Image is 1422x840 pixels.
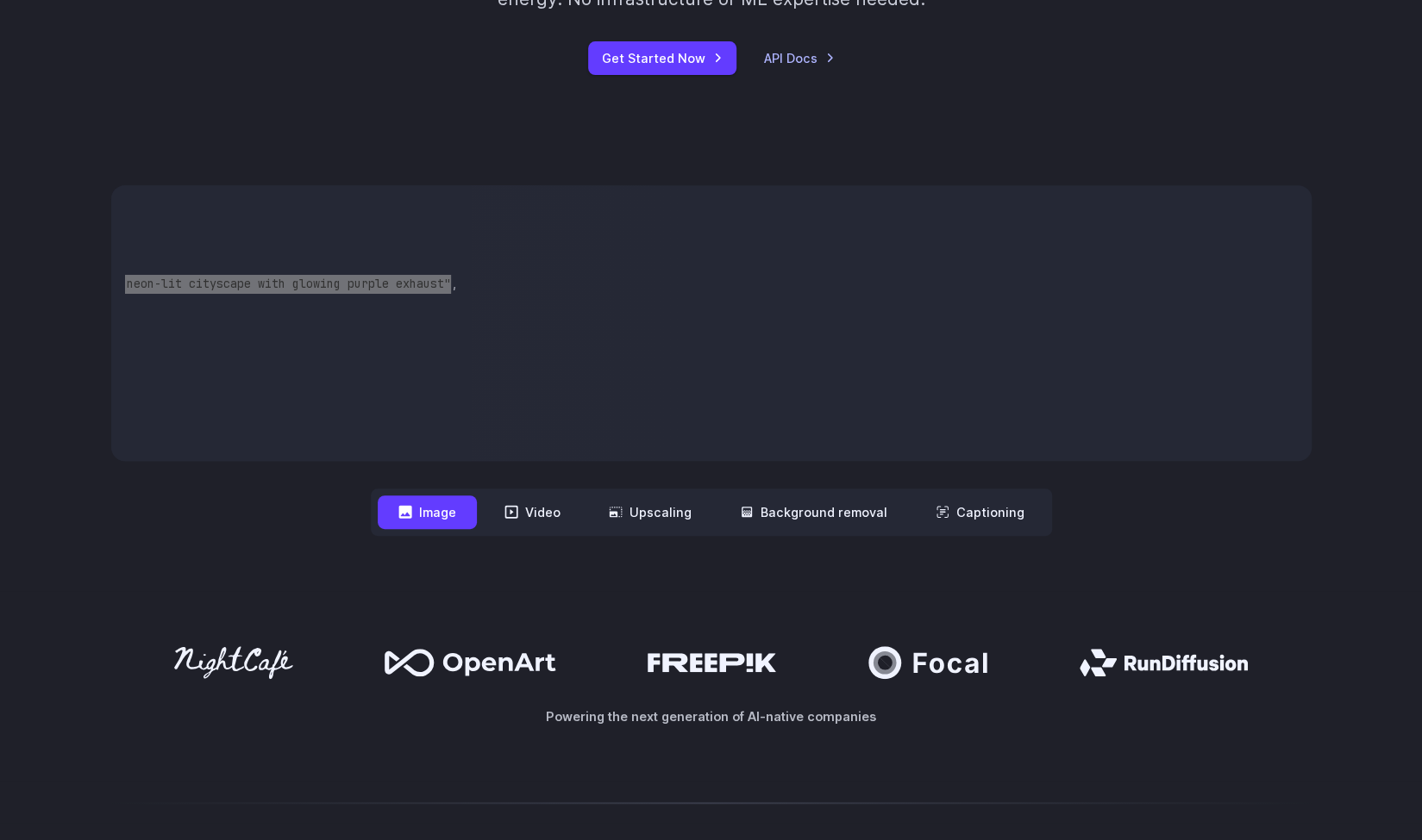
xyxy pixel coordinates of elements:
[764,48,835,68] a: API Docs
[484,495,581,529] button: Video
[378,495,477,529] button: Image
[111,706,1312,726] p: Powering the next generation of AI-native companies
[588,495,712,529] button: Upscaling
[719,495,908,529] button: Background removal
[915,495,1045,529] button: Captioning
[451,276,458,291] span: ,
[588,41,736,75] a: Get Started Now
